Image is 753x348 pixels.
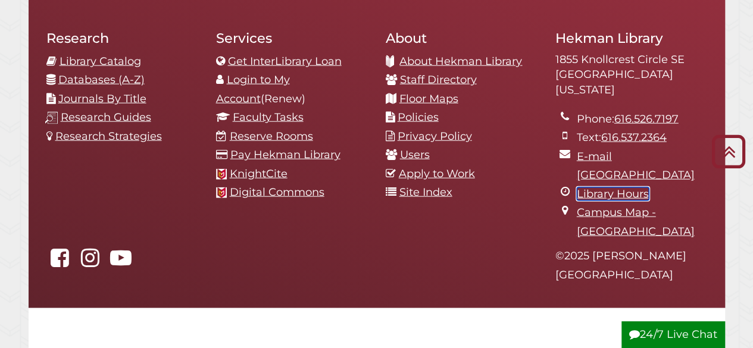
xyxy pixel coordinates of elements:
[601,131,667,144] a: 616.537.2364
[216,73,290,105] a: Login to My Account
[230,148,340,161] a: Pay Hekman Library
[386,30,538,46] h2: About
[233,111,304,124] a: Faculty Tasks
[216,30,368,46] h2: Services
[399,186,452,199] a: Site Index
[399,55,522,68] a: About Hekman Library
[230,130,313,143] a: Reserve Rooms
[58,73,145,86] a: Databases (A-Z)
[577,128,707,148] li: Text:
[45,112,58,124] img: research-guides-icon-white_37x37.png
[577,110,707,129] li: Phone:
[555,52,707,98] address: 1855 Knollcrest Circle SE [GEOGRAPHIC_DATA][US_STATE]
[77,255,104,268] a: hekmanlibrary on Instagram
[46,255,74,268] a: Hekman Library on Facebook
[555,30,707,46] h2: Hekman Library
[577,187,649,200] a: Library Hours
[216,187,227,198] img: Calvin favicon logo
[61,111,151,124] a: Research Guides
[55,130,162,143] a: Research Strategies
[707,142,750,161] a: Back to Top
[398,130,472,143] a: Privacy Policy
[399,167,475,180] a: Apply to Work
[398,111,439,124] a: Policies
[228,55,342,68] a: Get InterLibrary Loan
[400,148,430,161] a: Users
[555,247,707,284] p: © 2025 [PERSON_NAME][GEOGRAPHIC_DATA]
[577,150,695,182] a: E-mail [GEOGRAPHIC_DATA]
[400,73,477,86] a: Staff Directory
[216,71,368,108] li: (Renew)
[230,167,288,180] a: KnightCite
[46,30,198,46] h2: Research
[230,186,324,199] a: Digital Commons
[60,55,141,68] a: Library Catalog
[58,92,146,105] a: Journals By Title
[399,92,458,105] a: Floor Maps
[107,255,135,268] a: Hekman Library on YouTube
[577,206,695,238] a: Campus Map - [GEOGRAPHIC_DATA]
[216,169,227,180] img: Calvin favicon logo
[614,112,679,126] a: 616.526.7197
